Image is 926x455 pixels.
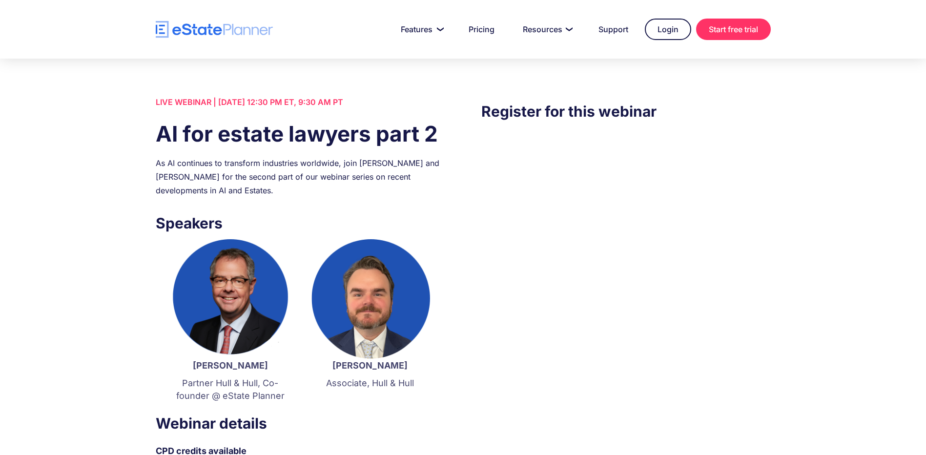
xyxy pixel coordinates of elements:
[481,100,770,123] h3: Register for this webinar
[156,95,445,109] div: LIVE WEBINAR | [DATE] 12:30 PM ET, 9:30 AM PT
[170,377,290,402] p: Partner Hull & Hull, Co-founder @ eState Planner
[389,20,452,39] a: Features
[156,412,445,434] h3: Webinar details
[696,19,771,40] a: Start free trial
[156,119,445,149] h1: AI for estate lawyers part 2
[481,142,770,308] iframe: Form 0
[457,20,506,39] a: Pricing
[310,377,430,390] p: Associate, Hull & Hull
[587,20,640,39] a: Support
[156,21,273,38] a: home
[332,360,408,371] strong: [PERSON_NAME]
[645,19,691,40] a: Login
[156,212,445,234] h3: Speakers
[193,360,268,371] strong: [PERSON_NAME]
[156,156,445,197] div: As AI continues to transform industries worldwide, join [PERSON_NAME] and [PERSON_NAME] for the s...
[511,20,582,39] a: Resources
